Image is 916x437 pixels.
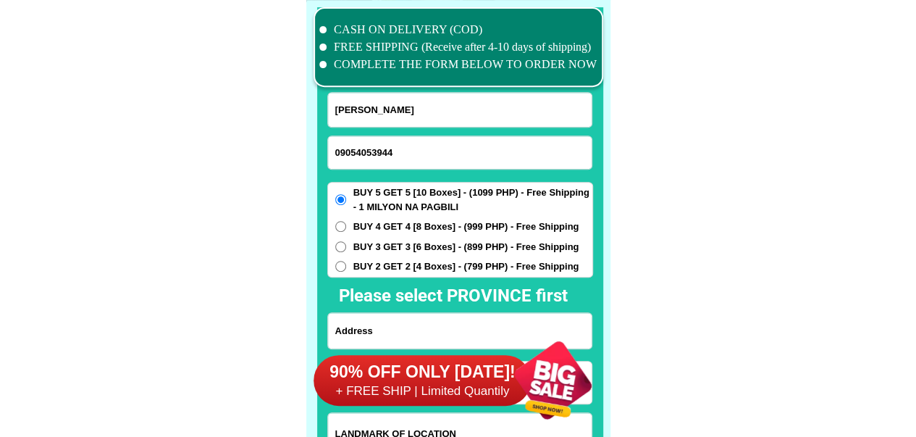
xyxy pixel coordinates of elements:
[339,283,724,309] h2: Please select PROVINCE first
[353,240,579,254] span: BUY 3 GET 3 [6 Boxes] - (899 PHP) - Free Shipping
[335,241,346,252] input: BUY 3 GET 3 [6 Boxes] - (899 PHP) - Free Shipping
[335,194,346,205] input: BUY 5 GET 5 [10 Boxes] - (1099 PHP) - Free Shipping - 1 MILYON NA PAGBILI
[319,38,597,56] li: FREE SHIPPING (Receive after 4-10 days of shipping)
[314,362,531,383] h6: 90% OFF ONLY [DATE]!
[328,93,592,127] input: Input full_name
[328,136,592,169] input: Input phone_number
[335,261,346,272] input: BUY 2 GET 2 [4 Boxes] - (799 PHP) - Free Shipping
[319,56,597,73] li: COMPLETE THE FORM BELOW TO ORDER NOW
[353,186,592,214] span: BUY 5 GET 5 [10 Boxes] - (1099 PHP) - Free Shipping - 1 MILYON NA PAGBILI
[328,313,592,349] input: Input address
[353,259,579,274] span: BUY 2 GET 2 [4 Boxes] - (799 PHP) - Free Shipping
[353,220,579,234] span: BUY 4 GET 4 [8 Boxes] - (999 PHP) - Free Shipping
[335,221,346,232] input: BUY 4 GET 4 [8 Boxes] - (999 PHP) - Free Shipping
[319,21,597,38] li: CASH ON DELIVERY (COD)
[314,383,531,399] h6: + FREE SHIP | Limited Quantily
